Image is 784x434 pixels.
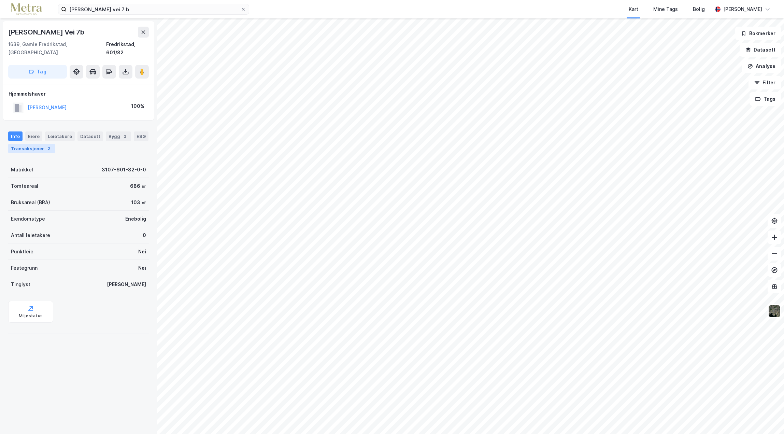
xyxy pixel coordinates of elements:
[125,215,146,223] div: Enebolig
[45,145,52,152] div: 2
[106,131,131,141] div: Bygg
[11,198,50,207] div: Bruksareal (BRA)
[8,144,55,153] div: Transaksjoner
[750,401,784,434] div: Kontrollprogram for chat
[750,92,781,106] button: Tags
[131,198,146,207] div: 103 ㎡
[138,248,146,256] div: Nei
[11,231,50,239] div: Antall leietakere
[11,166,33,174] div: Matrikkel
[9,90,148,98] div: Hjemmelshaver
[768,305,781,318] img: 9k=
[45,131,75,141] div: Leietakere
[750,401,784,434] iframe: Chat Widget
[25,131,42,141] div: Eiere
[19,313,43,319] div: Miljøstatus
[67,4,241,14] input: Søk på adresse, matrikkel, gårdeiere, leietakere eller personer
[11,182,38,190] div: Tomteareal
[8,40,106,57] div: 1639, Gamle Fredrikstad, [GEOGRAPHIC_DATA]
[629,5,638,13] div: Kart
[77,131,103,141] div: Datasett
[11,215,45,223] div: Eiendomstype
[11,280,30,289] div: Tinglyst
[11,264,38,272] div: Festegrunn
[693,5,705,13] div: Bolig
[106,40,149,57] div: Fredrikstad, 601/82
[749,76,781,89] button: Filter
[11,3,42,15] img: metra-logo.256734c3b2bbffee19d4.png
[138,264,146,272] div: Nei
[130,182,146,190] div: 686 ㎡
[8,27,86,38] div: [PERSON_NAME] Vei 7b
[8,131,23,141] div: Info
[11,248,33,256] div: Punktleie
[107,280,146,289] div: [PERSON_NAME]
[102,166,146,174] div: 3107-601-82-0-0
[131,102,144,110] div: 100%
[740,43,781,57] button: Datasett
[723,5,762,13] div: [PERSON_NAME]
[122,133,128,140] div: 2
[143,231,146,239] div: 0
[8,65,67,79] button: Tag
[742,59,781,73] button: Analyse
[653,5,678,13] div: Mine Tags
[735,27,781,40] button: Bokmerker
[134,131,148,141] div: ESG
